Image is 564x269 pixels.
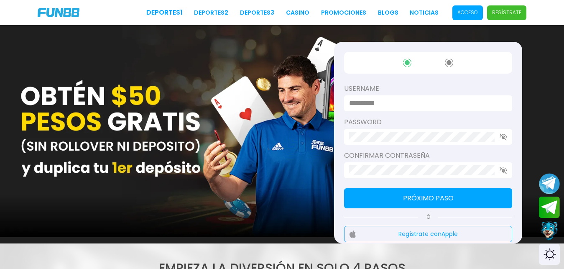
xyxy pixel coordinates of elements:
label: password [344,117,512,127]
a: Deportes2 [194,8,228,17]
a: CASINO [286,8,309,17]
a: Deportes3 [240,8,274,17]
button: Regístrate conApple [344,226,512,242]
p: Regístrate [492,9,521,16]
a: Promociones [321,8,366,17]
a: NOTICIAS [410,8,439,17]
label: username [344,84,512,94]
p: Ó [344,213,512,221]
button: Join telegram [539,197,560,218]
a: BLOGS [378,8,398,17]
label: Confirmar contraseña [344,151,512,161]
button: Join telegram channel [539,173,560,195]
a: Deportes1 [146,8,183,18]
div: Switch theme [539,244,560,265]
img: Company Logo [38,8,79,17]
button: Contact customer service [539,220,560,242]
p: Acceso [457,9,478,16]
button: Próximo paso [344,188,512,208]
